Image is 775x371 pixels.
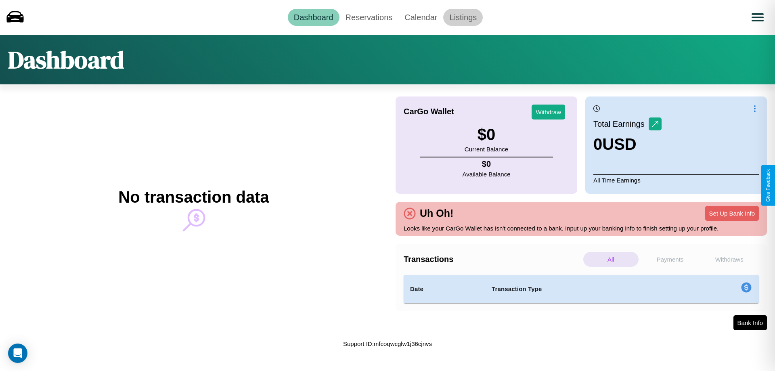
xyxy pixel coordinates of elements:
button: Withdraw [532,105,565,119]
button: Set Up Bank Info [705,206,759,221]
h4: Transaction Type [492,284,675,294]
p: Looks like your CarGo Wallet has isn't connected to a bank. Input up your banking info to finish ... [404,223,759,234]
p: Total Earnings [593,117,649,131]
h1: Dashboard [8,43,124,76]
h3: $ 0 [465,126,508,144]
button: Bank Info [733,315,767,330]
a: Reservations [339,9,399,26]
h3: 0 USD [593,135,662,153]
a: Dashboard [288,9,339,26]
p: Available Balance [463,169,511,180]
div: Give Feedback [765,169,771,202]
h4: CarGo Wallet [404,107,454,116]
a: Calendar [398,9,443,26]
a: Listings [443,9,483,26]
p: All Time Earnings [593,174,759,186]
p: Withdraws [702,252,757,267]
h4: Uh Oh! [416,208,457,219]
table: simple table [404,275,759,303]
p: All [583,252,639,267]
p: Support ID: mfcoqwcglw1j36cjnvs [343,338,432,349]
h4: Transactions [404,255,581,264]
button: Open menu [746,6,769,29]
h4: Date [410,284,479,294]
p: Current Balance [465,144,508,155]
h4: $ 0 [463,159,511,169]
div: Open Intercom Messenger [8,344,27,363]
h2: No transaction data [118,188,269,206]
p: Payments [643,252,698,267]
